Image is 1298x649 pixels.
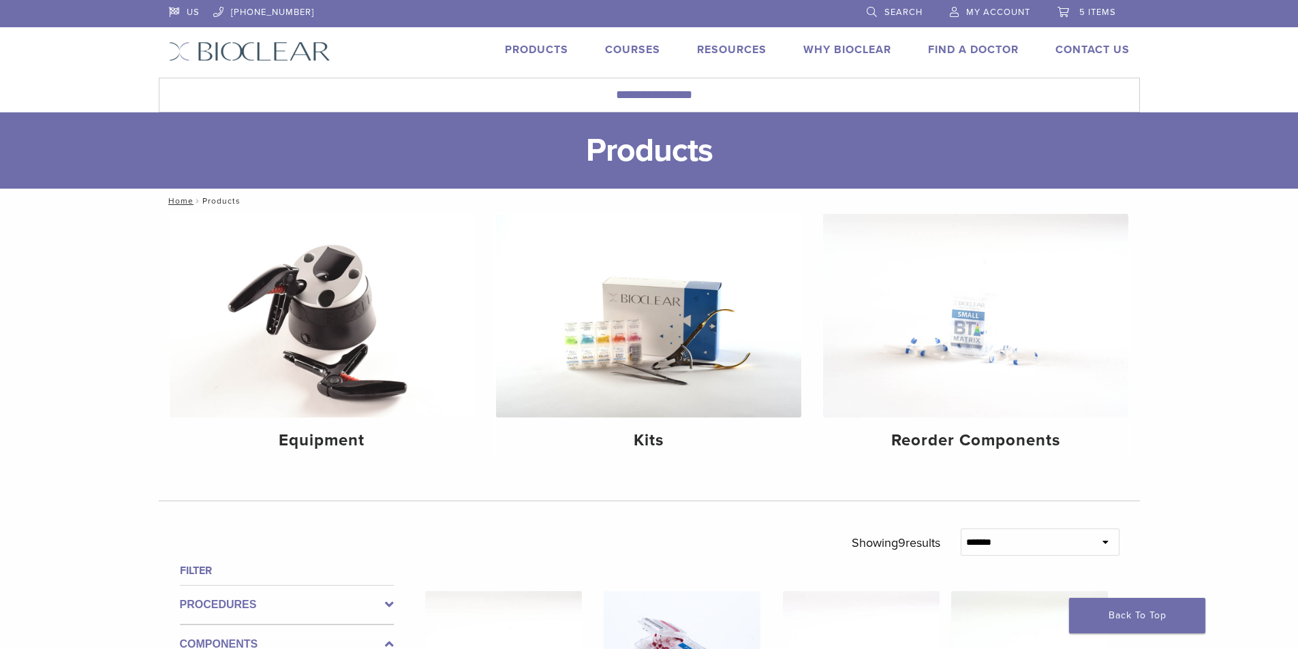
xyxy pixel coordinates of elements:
span: 5 items [1079,7,1116,18]
img: Kits [496,214,801,417]
span: 9 [898,535,906,550]
a: Courses [605,43,660,57]
img: Equipment [170,214,475,417]
h4: Kits [507,428,790,453]
nav: Products [159,189,1140,213]
img: Reorder Components [823,214,1128,417]
p: Showing results [852,528,940,557]
a: Home [164,196,194,206]
a: Find A Doctor [928,43,1019,57]
a: Products [505,43,568,57]
a: Contact Us [1055,43,1130,57]
h4: Reorder Components [834,428,1117,453]
h4: Equipment [181,428,464,453]
img: Bioclear [169,42,330,61]
a: Equipment [170,214,475,462]
h4: Filter [180,563,394,579]
a: Why Bioclear [803,43,891,57]
span: / [194,197,202,204]
span: Search [884,7,923,18]
span: My Account [966,7,1030,18]
a: Reorder Components [823,214,1128,462]
label: Procedures [180,597,394,613]
a: Resources [697,43,767,57]
a: Back To Top [1069,598,1205,633]
a: Kits [496,214,801,462]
